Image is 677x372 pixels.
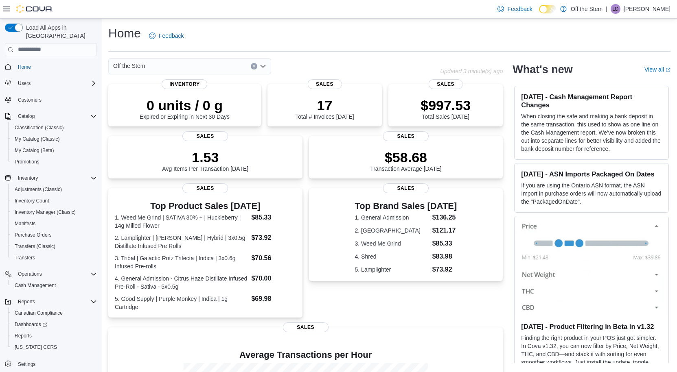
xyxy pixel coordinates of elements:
a: My Catalog (Beta) [11,146,57,155]
a: Cash Management [11,281,59,290]
span: Sales [383,183,429,193]
div: Total Sales [DATE] [421,97,471,120]
button: Reports [2,296,100,307]
div: Expired or Expiring in Next 30 Days [140,97,230,120]
dt: 3. Tribal | Galactic Rntz Trifecta | Indica | 3x0.6g Infused Pre-rolls [115,254,248,270]
span: Adjustments (Classic) [11,185,97,194]
a: Dashboards [11,320,50,329]
span: Purchase Orders [11,230,97,240]
a: Manifests [11,219,39,228]
a: Classification (Classic) [11,123,67,133]
span: Load All Apps in [GEOGRAPHIC_DATA] [23,24,97,40]
a: Transfers (Classic) [11,241,59,251]
button: Open list of options [260,63,266,70]
span: Inventory Manager (Classic) [11,207,97,217]
span: Feedback [159,32,184,40]
span: Purchase Orders [15,232,52,238]
p: | [606,4,607,14]
span: Sales [383,131,429,141]
span: Users [18,80,31,87]
button: Users [2,78,100,89]
dt: 4. Shred [355,252,429,261]
span: Inventory [18,175,38,181]
a: Purchase Orders [11,230,55,240]
p: 1.53 [162,149,248,165]
dt: 3. Weed Me Grind [355,239,429,248]
button: Reports [15,297,38,307]
h1: Home [108,25,141,41]
a: Adjustments (Classic) [11,185,65,194]
span: Cash Management [11,281,97,290]
h3: [DATE] - Cash Management Report Changes [521,93,662,109]
a: [US_STATE] CCRS [11,342,60,352]
span: Classification (Classic) [11,123,97,133]
p: $58.68 [370,149,442,165]
a: Feedback [146,28,187,44]
button: Manifests [8,218,100,229]
span: Sales [429,79,463,89]
span: Canadian Compliance [15,310,63,316]
button: Cash Management [8,280,100,291]
dt: 5. Lamplighter [355,265,429,274]
svg: External link [666,67,670,72]
span: Customers [15,95,97,105]
dd: $85.33 [251,213,296,222]
span: My Catalog (Classic) [11,134,97,144]
span: Reports [11,331,97,341]
dt: 1. Weed Me Grind | SATIVA 30% + | Huckleberry | 14g Milled Flower [115,213,248,230]
button: Adjustments (Classic) [8,184,100,195]
button: Inventory Count [8,195,100,207]
dt: 2. [GEOGRAPHIC_DATA] [355,226,429,235]
p: Off the Stem [571,4,603,14]
span: Settings [18,361,35,368]
button: [US_STATE] CCRS [8,342,100,353]
button: Classification (Classic) [8,122,100,133]
span: Washington CCRS [11,342,97,352]
dt: 1. General Admission [355,213,429,222]
span: My Catalog (Beta) [11,146,97,155]
span: Inventory [162,79,207,89]
span: Customers [18,97,42,103]
dt: 4. General Admission - Citrus Haze Distillate Infused Pre-Roll - Sativa - 5x0.5g [115,274,248,291]
dd: $69.98 [251,294,296,304]
a: My Catalog (Classic) [11,134,63,144]
h4: Average Transactions per Hour [115,350,496,360]
span: Promotions [15,159,39,165]
span: My Catalog (Classic) [15,136,60,142]
h3: Top Product Sales [DATE] [115,201,296,211]
span: Dashboards [15,321,47,328]
span: Home [18,64,31,70]
button: Home [2,61,100,73]
h2: What's new [513,63,572,76]
a: Promotions [11,157,43,167]
input: Dark Mode [539,5,556,13]
button: Customers [2,94,100,106]
span: Reports [15,333,32,339]
span: Sales [283,322,329,332]
a: Feedback [494,1,535,17]
button: Catalog [15,111,38,121]
dt: 2. Lamplighter | [PERSON_NAME] | Hybrid | 3x0.5g Distillate Infused Pre Rolls [115,234,248,250]
dd: $73.92 [251,233,296,243]
span: Home [15,62,97,72]
button: Promotions [8,156,100,168]
dd: $85.33 [432,239,457,248]
a: Canadian Compliance [11,308,66,318]
span: Manifests [15,220,35,227]
a: Dashboards [8,319,100,330]
button: Operations [15,269,45,279]
h3: [DATE] - Product Filtering in Beta in v1.32 [521,322,662,331]
a: Reports [11,331,35,341]
a: Inventory Manager (Classic) [11,207,79,217]
a: Home [15,62,34,72]
button: My Catalog (Classic) [8,133,100,145]
span: Inventory Count [11,196,97,206]
dt: 5. Good Supply | Purple Monkey | Indica | 1g Cartridge [115,295,248,311]
p: When closing the safe and making a bank deposit in the same transaction, this used to show as one... [521,112,662,153]
dd: $83.98 [432,252,457,261]
span: Transfers (Classic) [15,243,55,250]
span: Dashboards [11,320,97,329]
div: Total # Invoices [DATE] [295,97,354,120]
span: Operations [18,271,42,277]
